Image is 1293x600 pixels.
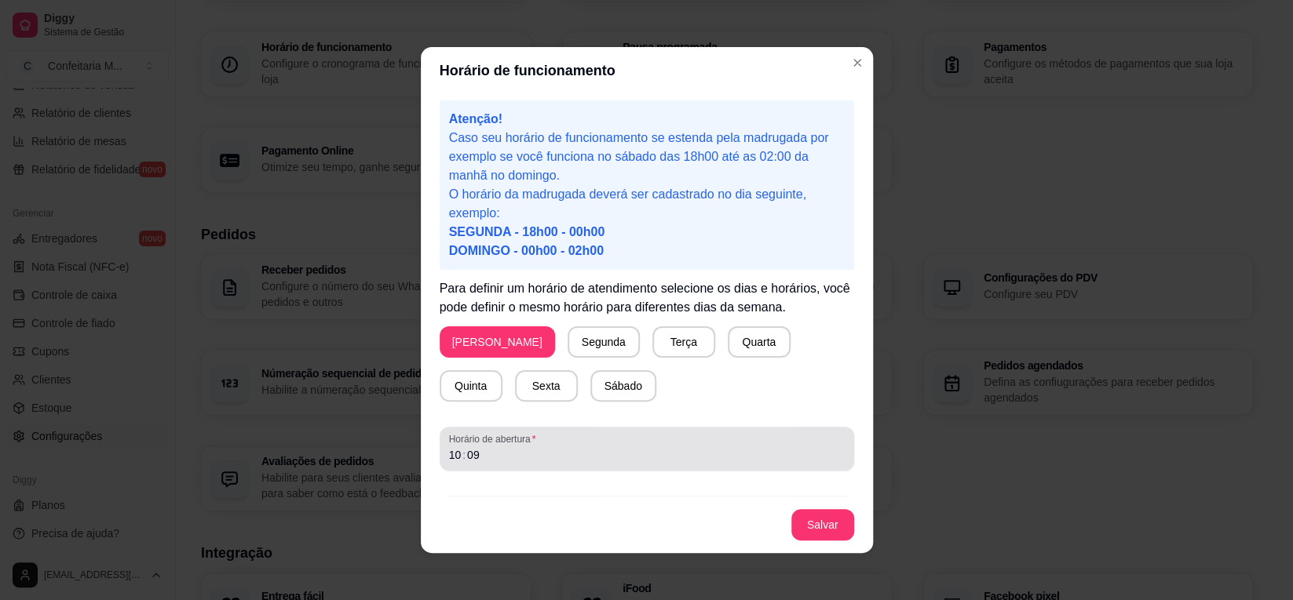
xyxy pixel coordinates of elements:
[440,370,502,402] button: Quinta
[652,326,715,358] button: Terça
[791,509,854,540] button: Salvar
[440,279,854,317] p: Para definir um horário de atendimento selecione os dias e horários, você pode definir o mesmo ho...
[449,185,845,260] p: O horário da madrugada deverá ser cadastrado no dia seguinte, exemplo:
[440,326,555,358] button: [PERSON_NAME]
[845,50,870,75] button: Close
[449,225,605,238] span: SEGUNDA - 18h00 - 00h00
[590,370,656,402] button: Sábado
[449,129,845,185] p: Caso seu horário de funcionamento se estenda pela madrugada por exemplo se você funciona no sábad...
[447,447,463,463] div: hour,
[728,326,791,358] button: Quarta
[449,433,845,445] span: Horário de abertura
[568,326,640,358] button: Segunda
[449,244,604,257] span: DOMINGO - 00h00 - 02h00
[466,447,481,463] div: minute,
[421,47,873,94] header: Horário de funcionamento
[515,370,578,402] button: Sexta
[461,447,467,463] div: :
[449,110,845,129] p: Atenção!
